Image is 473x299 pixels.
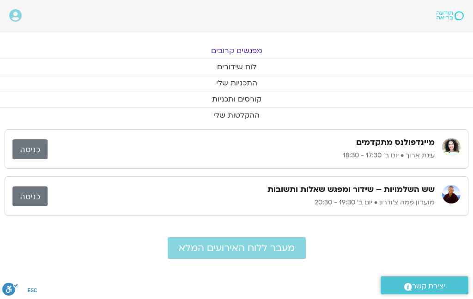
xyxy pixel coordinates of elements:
[381,276,468,294] a: יצירת קשר
[442,185,461,203] img: מועדון פמה צ'ודרון
[12,139,48,159] a: כניסה
[48,150,435,161] p: עינת ארוך • יום ב׳ 17:30 - 18:30
[179,243,295,253] span: מעבר ללוח האירועים המלא
[356,137,435,148] h3: מיינדפולנס מתקדמים
[12,186,48,206] a: כניסה
[168,237,306,259] a: מעבר ללוח האירועים המלא
[48,197,435,208] p: מועדון פמה צ'ודרון • יום ב׳ 19:30 - 20:30
[412,280,445,293] span: יצירת קשר
[267,184,435,195] h3: שש השלמויות – שידור ומפגש שאלות ותשובות
[442,138,461,156] img: עינת ארוך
